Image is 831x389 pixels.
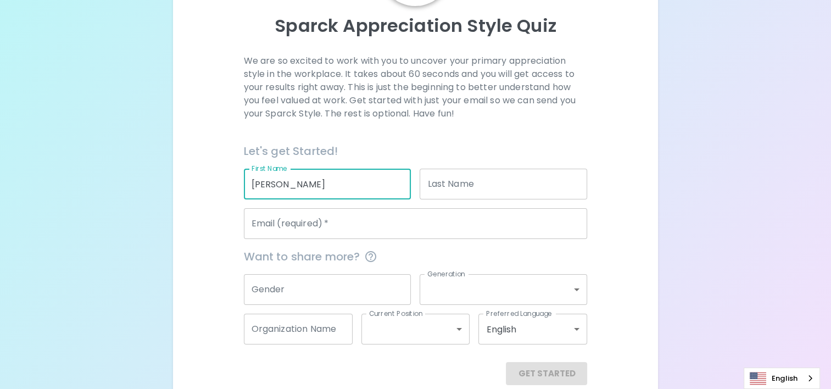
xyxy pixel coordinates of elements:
p: Sparck Appreciation Style Quiz [186,15,645,37]
div: English [478,314,587,344]
label: Current Position [369,309,422,318]
label: Generation [427,269,465,279]
span: Want to share more? [244,248,588,265]
div: Language [744,368,820,389]
label: Preferred Language [486,309,552,318]
label: First Name [252,164,287,173]
h6: Let's get Started! [244,142,588,160]
p: We are so excited to work with you to uncover your primary appreciation style in the workplace. I... [244,54,588,120]
svg: This information is completely confidential and only used for aggregated appreciation studies at ... [364,250,377,263]
aside: Language selected: English [744,368,820,389]
a: English [744,368,819,388]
